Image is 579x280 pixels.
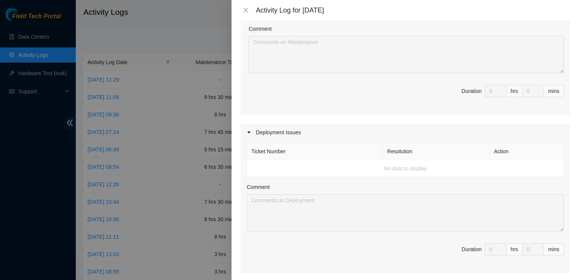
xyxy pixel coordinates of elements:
label: Comment [247,183,270,191]
textarea: Comment [249,36,564,73]
div: Duration [462,245,482,253]
div: Deployment Issues [241,124,570,141]
th: Ticket Number [247,143,383,160]
th: Resolution [383,143,490,160]
span: caret-right [247,130,251,135]
div: mins [544,243,564,255]
label: Comment [249,25,272,33]
div: mins [544,85,564,97]
th: Action [490,143,564,160]
td: No data to display [247,160,564,177]
div: Duration [462,87,482,95]
span: close [243,7,249,13]
div: hrs [507,243,523,255]
button: Close [241,7,251,14]
div: hrs [507,85,523,97]
div: Activity Log for [DATE] [256,6,570,14]
textarea: Comment [247,194,564,231]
